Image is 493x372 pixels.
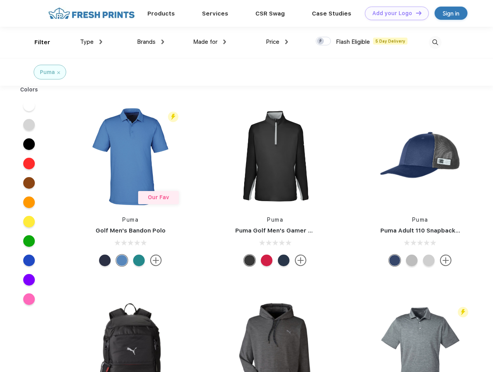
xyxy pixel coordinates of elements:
a: Puma Golf Men's Gamer Golf Quarter-Zip [235,227,358,234]
img: func=resize&h=266 [369,105,472,208]
img: dropdown.png [99,40,102,44]
div: Ski Patrol [261,255,272,266]
div: Colors [14,86,44,94]
img: func=resize&h=266 [79,105,182,208]
img: flash_active_toggle.svg [458,307,468,317]
div: Lake Blue [116,255,128,266]
img: fo%20logo%202.webp [46,7,137,20]
a: Puma [412,217,428,223]
div: Green Lagoon [133,255,145,266]
div: Puma [40,68,55,76]
span: Brands [137,38,156,45]
img: more.svg [295,255,306,266]
img: func=resize&h=266 [224,105,327,208]
div: Filter [34,38,50,47]
img: dropdown.png [161,40,164,44]
div: Navy Blazer [99,255,111,266]
img: desktop_search.svg [429,36,442,49]
img: dropdown.png [223,40,226,44]
span: Made for [193,38,217,45]
img: dropdown.png [285,40,288,44]
img: DT [416,11,421,15]
a: Golf Men's Bandon Polo [96,227,166,234]
div: Quarry Brt Whit [423,255,435,266]
span: Price [266,38,279,45]
a: Puma [122,217,139,223]
a: Sign in [435,7,467,20]
div: Peacoat with Qut Shd [389,255,401,266]
div: Quarry with Brt Whit [406,255,418,266]
span: Flash Eligible [336,38,370,45]
div: Navy Blazer [278,255,289,266]
a: CSR Swag [255,10,285,17]
img: filter_cancel.svg [57,71,60,74]
a: Puma [267,217,283,223]
span: Type [80,38,94,45]
div: Add your Logo [372,10,412,17]
img: more.svg [440,255,452,266]
img: more.svg [150,255,162,266]
a: Services [202,10,228,17]
a: Products [147,10,175,17]
div: Puma Black [244,255,255,266]
div: Sign in [443,9,459,18]
span: Our Fav [148,194,169,200]
span: 5 Day Delivery [373,38,407,45]
img: flash_active_toggle.svg [168,112,178,122]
